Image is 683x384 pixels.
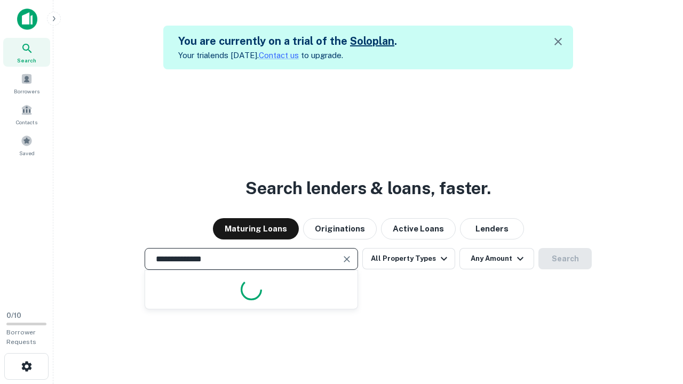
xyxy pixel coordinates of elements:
button: All Property Types [362,248,455,269]
button: Originations [303,218,377,239]
iframe: Chat Widget [630,299,683,350]
h3: Search lenders & loans, faster. [245,175,491,201]
button: Clear [339,252,354,267]
span: Search [17,56,36,65]
span: Borrowers [14,87,39,95]
span: 0 / 10 [6,311,21,319]
span: Contacts [16,118,37,126]
p: Your trial ends [DATE]. to upgrade. [178,49,397,62]
button: Lenders [460,218,524,239]
a: Saved [3,131,50,159]
a: Contact us [259,51,299,60]
a: Borrowers [3,69,50,98]
button: Any Amount [459,248,534,269]
span: Saved [19,149,35,157]
button: Active Loans [381,218,456,239]
a: Soloplan [350,35,394,47]
span: Borrower Requests [6,329,36,346]
a: Contacts [3,100,50,129]
button: Maturing Loans [213,218,299,239]
img: capitalize-icon.png [17,9,37,30]
h5: You are currently on a trial of the . [178,33,397,49]
a: Search [3,38,50,67]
